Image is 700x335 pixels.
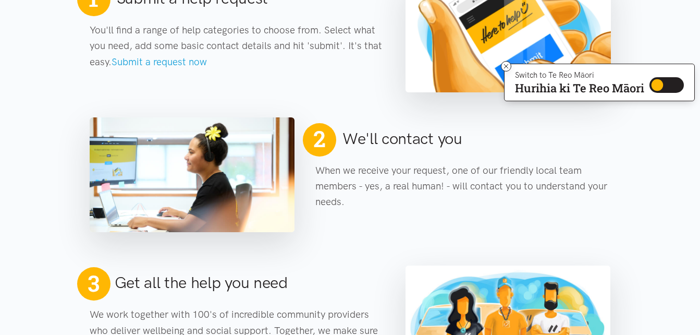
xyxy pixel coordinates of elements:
p: Switch to Te Reo Māori [515,72,644,78]
span: 3 [88,270,99,297]
h2: Get all the help you need [115,272,288,294]
h2: We'll contact you [342,128,462,150]
p: When we receive your request, one of our friendly local team members - yes, a real human! - will ... [315,163,611,210]
p: You'll find a range of help categories to choose from. Select what you need, add some basic conta... [90,22,385,70]
span: 2 [309,121,329,157]
p: Hurihia ki Te Reo Māori [515,83,644,93]
a: Submit a request now [112,56,207,68]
